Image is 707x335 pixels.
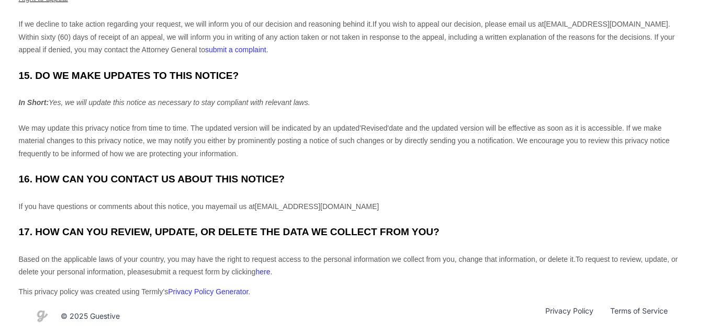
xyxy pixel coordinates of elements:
span: 15. DO WE MAKE UPDATES TO THIS NOTICE? [19,70,239,81]
div: This privacy policy was created using Termly's . [19,278,689,297]
span: . [266,45,268,54]
span: email us at [219,202,379,211]
a: Privacy Policy Generator [168,287,248,296]
a: Terms of Service [602,306,676,327]
span: If you have questions or comments about this notice, you may [19,202,379,211]
div: © 2025 Guestive [61,311,120,321]
span: We may update this privacy notice from time to time. The updated version will be indicated by an ... [19,124,670,158]
span: Based on the applicable laws of your country, you may have the right to request access to the per... [19,255,678,276]
span: If you wish to appeal our decision, please email us at . Within sixty (60) days of receipt of an ... [19,20,675,54]
span: 16. HOW CAN YOU CONTACT US ABOUT THIS NOTICE? [19,174,285,184]
bdt: [EMAIL_ADDRESS][DOMAIN_NAME] [544,20,668,28]
a: here [255,268,270,276]
span: 17. HOW CAN YOU REVIEW, UPDATE, OR DELETE THE DATA WE COLLECT FROM YOU? [19,226,440,237]
a: Privacy Policy [537,306,602,327]
em: Yes, we will update this notice as necessary to stay compliant with relevant laws. [19,98,310,107]
a: submit a complaint [205,44,266,54]
span: . [270,268,272,276]
strong: In Short: [19,98,49,107]
bdt: [EMAIL_ADDRESS][DOMAIN_NAME] [255,202,379,211]
span: submit a complaint [205,45,266,54]
span: If we decline to take action regarding your request, we will inform you of our decision and reaso... [19,20,373,28]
